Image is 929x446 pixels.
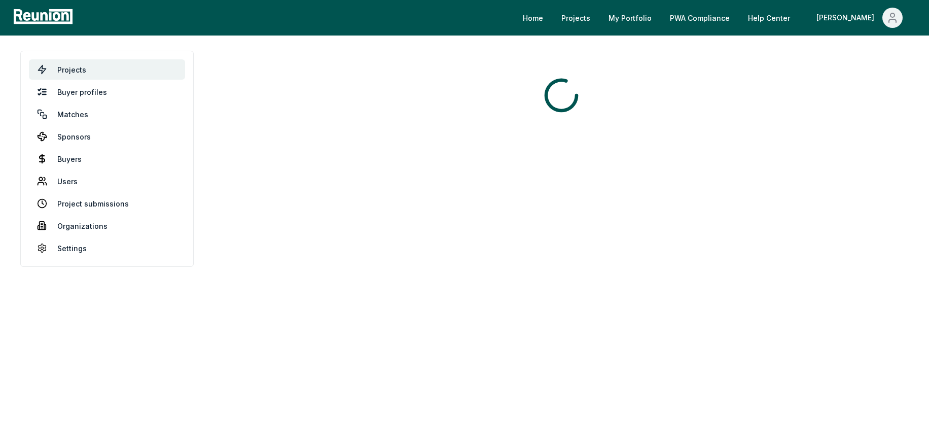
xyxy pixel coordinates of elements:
[29,126,185,147] a: Sponsors
[816,8,878,28] div: [PERSON_NAME]
[662,8,738,28] a: PWA Compliance
[29,171,185,191] a: Users
[29,82,185,102] a: Buyer profiles
[553,8,598,28] a: Projects
[29,193,185,214] a: Project submissions
[29,238,185,258] a: Settings
[808,8,911,28] button: [PERSON_NAME]
[29,59,185,80] a: Projects
[515,8,551,28] a: Home
[29,216,185,236] a: Organizations
[740,8,798,28] a: Help Center
[515,8,919,28] nav: Main
[29,104,185,124] a: Matches
[29,149,185,169] a: Buyers
[600,8,660,28] a: My Portfolio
